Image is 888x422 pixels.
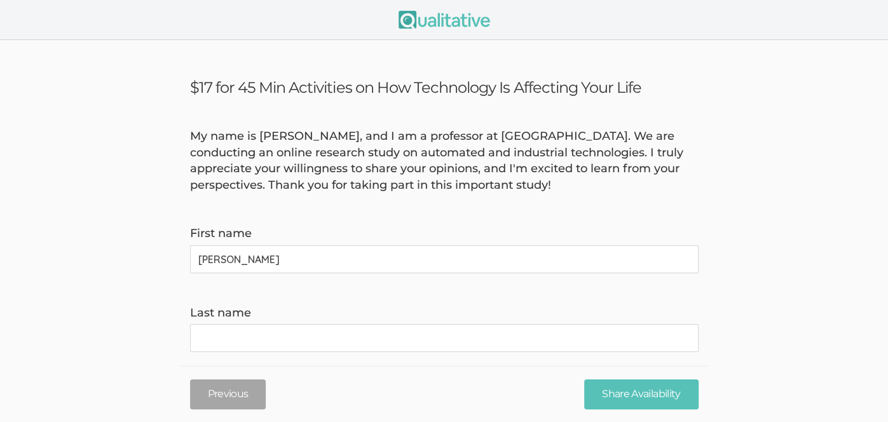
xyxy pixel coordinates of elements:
div: My name is [PERSON_NAME], and I am a professor at [GEOGRAPHIC_DATA]. We are conducting an online ... [181,128,708,194]
img: Qualitative [399,11,490,29]
label: First name [190,226,699,242]
h3: $17 for 45 Min Activities on How Technology Is Affecting Your Life [190,78,699,97]
button: Previous [190,379,266,409]
label: Last name [190,305,699,322]
input: Share Availability [584,379,698,409]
